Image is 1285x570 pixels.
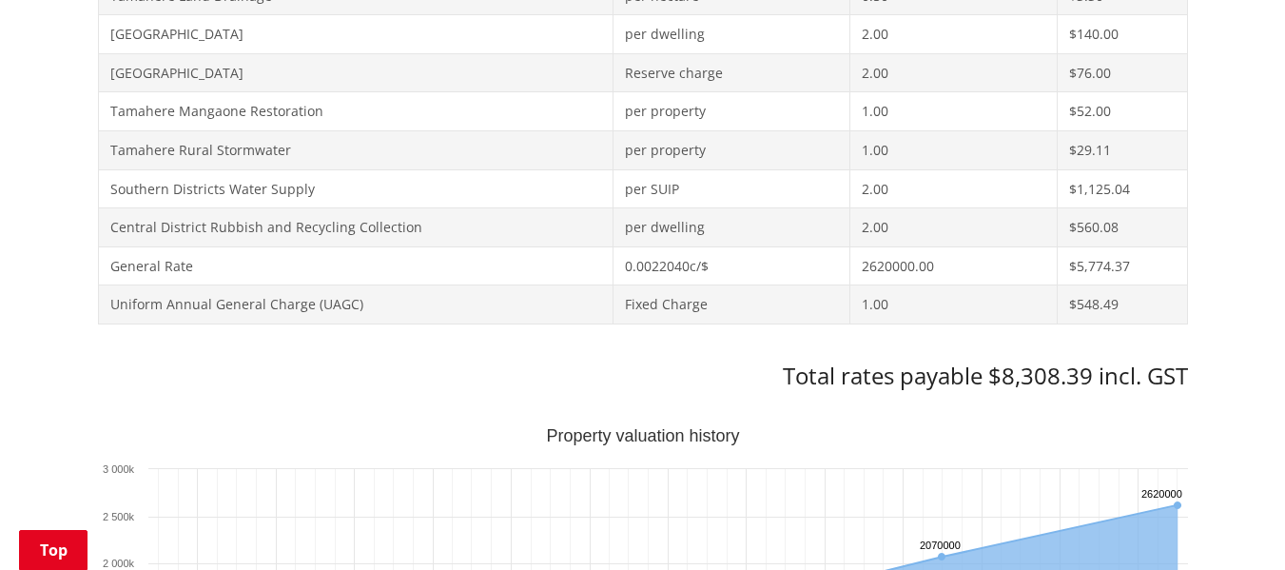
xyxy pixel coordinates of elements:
td: $29.11 [1058,130,1187,169]
td: 2.00 [850,169,1058,208]
td: [GEOGRAPHIC_DATA] [98,15,613,54]
td: $548.49 [1058,285,1187,324]
td: per dwelling [613,208,850,247]
td: $52.00 [1058,92,1187,131]
iframe: Messenger Launcher [1197,490,1266,559]
td: $560.08 [1058,208,1187,247]
td: Reserve charge [613,53,850,92]
td: Uniform Annual General Charge (UAGC) [98,285,613,324]
text: 2 500k [102,511,134,522]
text: 2 000k [102,558,134,569]
td: Fixed Charge [613,285,850,324]
td: $5,774.37 [1058,246,1187,285]
td: 2.00 [850,53,1058,92]
td: Tamahere Rural Stormwater [98,130,613,169]
text: Property valuation history [546,426,739,445]
td: per dwelling [613,15,850,54]
td: $76.00 [1058,53,1187,92]
td: 1.00 [850,92,1058,131]
td: 2620000.00 [850,246,1058,285]
td: 1.00 [850,285,1058,324]
td: per property [613,92,850,131]
path: Sunday, Jun 30, 12:00, 2,620,000. Capital Value. [1173,501,1180,509]
text: 3 000k [102,463,134,475]
td: 1.00 [850,130,1058,169]
text: 2070000 [920,540,961,551]
td: 2.00 [850,208,1058,247]
path: Wednesday, Jun 30, 12:00, 2,070,000. Capital Value. [938,553,945,560]
td: General Rate [98,246,613,285]
td: per property [613,130,850,169]
td: [GEOGRAPHIC_DATA] [98,53,613,92]
td: $1,125.04 [1058,169,1187,208]
td: Southern Districts Water Supply [98,169,613,208]
td: $140.00 [1058,15,1187,54]
td: Tamahere Mangaone Restoration [98,92,613,131]
td: Central District Rubbish and Recycling Collection [98,208,613,247]
text: 2620000 [1141,488,1182,500]
td: 2.00 [850,15,1058,54]
td: per SUIP [613,169,850,208]
td: 0.0022040c/$ [613,246,850,285]
a: Top [19,530,88,570]
h3: Total rates payable $8,308.39 incl. GST [98,363,1188,390]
